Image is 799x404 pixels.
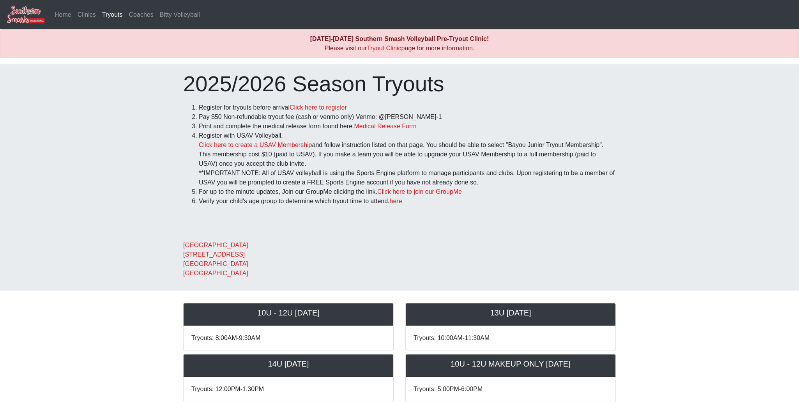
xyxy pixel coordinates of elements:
li: Pay $50 Non-refundable tryout fee (cash or venmo only) Venmo: @[PERSON_NAME]-1 [199,112,616,122]
p: Tryouts: 10:00AM-11:30AM [414,333,608,343]
h1: 2025/2026 Season Tryouts [183,71,616,97]
a: [GEOGRAPHIC_DATA][STREET_ADDRESS][GEOGRAPHIC_DATA][GEOGRAPHIC_DATA] [183,242,248,276]
img: Southern Smash Volleyball [6,5,45,24]
li: For up to the minute updates, Join our GroupMe clicking the link. [199,187,616,197]
p: Tryouts: 12:00PM-1:30PM [191,385,385,394]
a: Coaches [126,7,157,23]
a: Click here to join our GroupMe [377,188,462,195]
h5: 10U - 12U MAKEUP ONLY [DATE] [414,359,608,369]
a: Click here to register [290,104,347,111]
li: Verify your child's age group to determine which tryout time to attend. [199,197,616,206]
li: Register for tryouts before arrival [199,103,616,112]
li: Print and complete the medical release form found here. [199,122,616,131]
h5: 14U [DATE] [191,359,385,369]
a: Tryouts [99,7,126,23]
a: Bitty Volleyball [157,7,203,23]
a: Home [51,7,74,23]
a: Medical Release Form [354,123,416,129]
p: Tryouts: 8:00AM-9:30AM [191,333,385,343]
b: [DATE]-[DATE] Southern Smash Volleyball Pre-Tryout Clinic! [310,35,489,42]
a: Clinics [74,7,99,23]
a: here [390,198,402,204]
h5: 10U - 12U [DATE] [191,308,385,317]
h5: 13U [DATE] [414,308,608,317]
p: Tryouts: 5:00PM-6:00PM [414,385,608,394]
a: Tryout Clinic [367,45,401,51]
li: Register with USAV Volleyball. and follow instruction listed on that page. You should be able to ... [199,131,616,187]
a: Click here to create a USAV Membership [199,142,312,148]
